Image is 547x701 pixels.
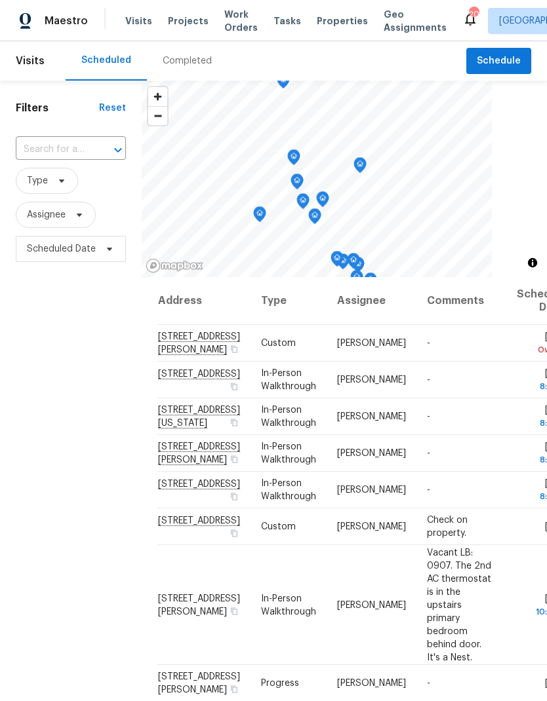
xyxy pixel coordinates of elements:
span: Schedule [477,53,521,69]
span: - [427,485,430,495]
span: [PERSON_NAME] [337,485,406,495]
span: Check on property. [427,516,468,538]
span: Properties [317,14,368,28]
span: - [427,679,430,688]
button: Open [109,141,127,159]
span: In-Person Walkthrough [261,442,316,464]
span: [STREET_ADDRESS][PERSON_NAME] [158,594,240,616]
span: [PERSON_NAME] [337,412,406,421]
button: Copy Address [228,491,240,502]
div: Map marker [364,273,377,293]
span: In-Person Walkthrough [261,406,316,428]
button: Schedule [466,48,531,75]
a: Mapbox homepage [146,258,203,273]
span: Custom [261,339,296,348]
span: Work Orders [224,8,258,34]
span: [PERSON_NAME] [337,339,406,348]
span: Scheduled Date [27,242,96,256]
th: Type [251,277,327,325]
span: Tasks [273,16,301,26]
span: - [427,339,430,348]
div: Map marker [308,208,321,229]
canvas: Map [142,81,492,277]
button: Toggle attribution [525,255,540,271]
div: Map marker [291,174,304,194]
div: Map marker [296,193,310,214]
span: Visits [16,47,45,75]
button: Copy Address [228,605,240,616]
button: Copy Address [228,683,240,695]
span: [PERSON_NAME] [337,449,406,458]
button: Zoom in [148,87,167,106]
th: Assignee [327,277,416,325]
span: Zoom out [148,107,167,125]
span: [PERSON_NAME] [337,679,406,688]
div: Map marker [316,191,329,212]
button: Copy Address [228,343,240,355]
span: In-Person Walkthrough [261,369,316,391]
span: Assignee [27,208,66,221]
button: Copy Address [228,381,240,392]
button: Copy Address [228,417,240,428]
span: In-Person Walkthrough [261,479,316,501]
span: [PERSON_NAME] [337,522,406,531]
th: Address [157,277,251,325]
span: Vacant LB: 0907. The 2nd AC thermostat is in the upstairs primary bedroom behind door. It's a Nest. [427,548,491,662]
span: Custom [261,522,296,531]
div: Scheduled [81,54,131,67]
span: [PERSON_NAME] [337,375,406,385]
div: Map marker [347,253,360,273]
div: Map marker [331,251,344,271]
span: Progress [261,679,299,688]
span: - [427,449,430,458]
button: Copy Address [228,527,240,539]
div: Map marker [277,73,290,93]
th: Comments [416,277,506,325]
div: 20 [469,8,478,21]
span: [STREET_ADDRESS][PERSON_NAME] [158,672,240,694]
span: [PERSON_NAME] [337,600,406,609]
div: Reset [99,102,126,115]
input: Search for an address... [16,140,89,160]
span: - [427,412,430,421]
button: Copy Address [228,453,240,465]
span: Maestro [45,14,88,28]
span: Geo Assignments [384,8,447,34]
button: Zoom out [148,106,167,125]
div: Completed [163,54,212,67]
div: Map marker [287,149,300,170]
span: - [427,375,430,385]
div: Map marker [354,157,367,178]
div: Map marker [253,206,266,227]
span: Type [27,174,48,187]
span: Toggle attribution [529,256,537,270]
span: Projects [168,14,209,28]
span: Visits [125,14,152,28]
span: In-Person Walkthrough [261,594,316,616]
h1: Filters [16,102,99,115]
